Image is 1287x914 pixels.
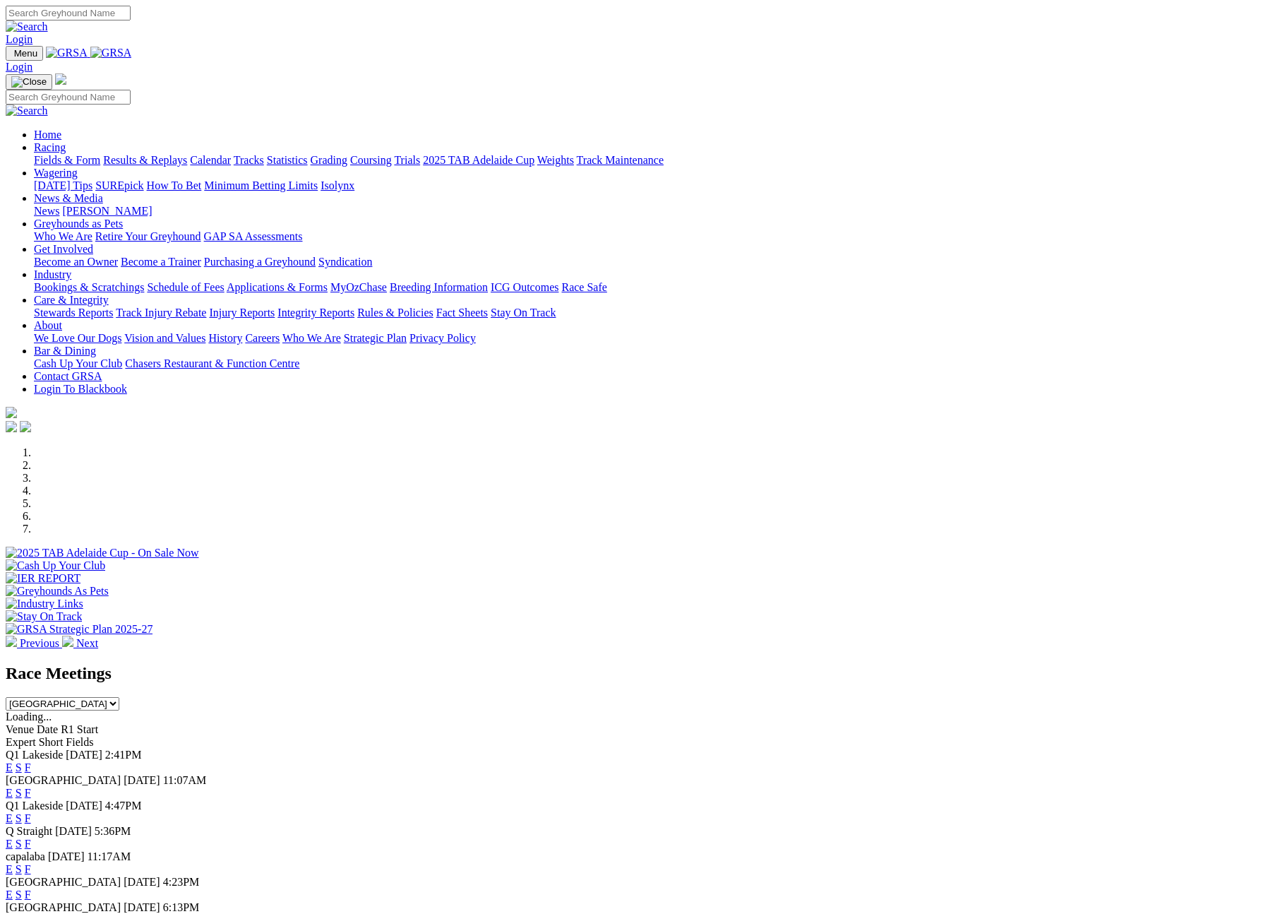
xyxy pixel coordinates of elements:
[394,154,420,166] a: Trials
[76,637,98,649] span: Next
[34,205,59,217] a: News
[208,332,242,344] a: History
[125,357,299,369] a: Chasers Restaurant & Function Centre
[34,307,1281,319] div: Care & Integrity
[66,800,102,812] span: [DATE]
[6,838,13,850] a: E
[34,154,1281,167] div: Racing
[105,749,142,761] span: 2:41PM
[163,901,200,913] span: 6:13PM
[6,800,63,812] span: Q1 Lakeside
[436,307,488,319] a: Fact Sheets
[6,74,52,90] button: Toggle navigation
[537,154,574,166] a: Weights
[25,889,31,901] a: F
[48,850,85,862] span: [DATE]
[6,761,13,773] a: E
[163,774,207,786] span: 11:07AM
[6,889,13,901] a: E
[6,559,105,572] img: Cash Up Your Club
[390,281,488,293] a: Breeding Information
[34,294,109,306] a: Care & Integrity
[423,154,534,166] a: 2025 TAB Adelaide Cup
[6,90,131,105] input: Search
[147,179,202,191] a: How To Bet
[46,47,88,59] img: GRSA
[103,154,187,166] a: Results & Replays
[124,876,160,888] span: [DATE]
[277,307,354,319] a: Integrity Reports
[163,876,200,888] span: 4:23PM
[6,623,152,636] img: GRSA Strategic Plan 2025-27
[11,76,47,88] img: Close
[34,383,127,395] a: Login To Blackbook
[6,863,13,875] a: E
[34,281,144,293] a: Bookings & Scratchings
[6,876,121,888] span: [GEOGRAPHIC_DATA]
[311,154,347,166] a: Grading
[6,749,63,761] span: Q1 Lakeside
[34,218,123,230] a: Greyhounds as Pets
[6,572,80,585] img: IER REPORT
[6,736,36,748] span: Expert
[124,332,205,344] a: Vision and Values
[6,585,109,598] img: Greyhounds As Pets
[62,205,152,217] a: [PERSON_NAME]
[6,711,52,723] span: Loading...
[20,637,59,649] span: Previous
[330,281,387,293] a: MyOzChase
[491,281,558,293] a: ICG Outcomes
[34,205,1281,218] div: News & Media
[34,256,1281,268] div: Get Involved
[318,256,372,268] a: Syndication
[34,332,1281,345] div: About
[491,307,556,319] a: Stay On Track
[14,48,37,59] span: Menu
[245,332,280,344] a: Careers
[357,307,433,319] a: Rules & Policies
[34,281,1281,294] div: Industry
[561,281,606,293] a: Race Safe
[88,850,131,862] span: 11:17AM
[16,838,22,850] a: S
[61,723,98,735] span: R1 Start
[6,33,32,45] a: Login
[55,825,92,837] span: [DATE]
[34,345,96,357] a: Bar & Dining
[39,736,64,748] span: Short
[62,636,73,647] img: chevron-right-pager-white.svg
[25,863,31,875] a: F
[6,610,82,623] img: Stay On Track
[25,761,31,773] a: F
[66,736,93,748] span: Fields
[6,723,34,735] span: Venue
[55,73,66,85] img: logo-grsa-white.png
[190,154,231,166] a: Calendar
[34,230,1281,243] div: Greyhounds as Pets
[209,307,275,319] a: Injury Reports
[16,812,22,824] a: S
[16,863,22,875] a: S
[267,154,308,166] a: Statistics
[34,357,122,369] a: Cash Up Your Club
[20,421,31,432] img: twitter.svg
[62,637,98,649] a: Next
[116,307,206,319] a: Track Injury Rebate
[6,850,45,862] span: capalaba
[6,46,43,61] button: Toggle navigation
[6,901,121,913] span: [GEOGRAPHIC_DATA]
[34,129,61,141] a: Home
[204,230,303,242] a: GAP SA Assessments
[34,243,93,255] a: Get Involved
[16,889,22,901] a: S
[124,901,160,913] span: [DATE]
[105,800,142,812] span: 4:47PM
[37,723,58,735] span: Date
[6,105,48,117] img: Search
[34,319,62,331] a: About
[25,838,31,850] a: F
[344,332,407,344] a: Strategic Plan
[6,407,17,418] img: logo-grsa-white.png
[6,61,32,73] a: Login
[227,281,328,293] a: Applications & Forms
